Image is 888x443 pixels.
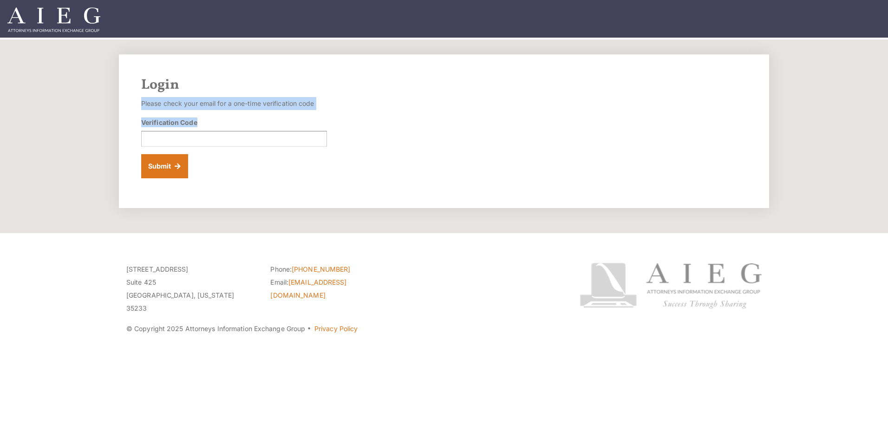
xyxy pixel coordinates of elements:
[141,154,188,178] button: Submit
[270,278,346,299] a: [EMAIL_ADDRESS][DOMAIN_NAME]
[141,117,197,127] label: Verification Code
[307,328,311,333] span: ·
[126,263,256,315] p: [STREET_ADDRESS] Suite 425 [GEOGRAPHIC_DATA], [US_STATE] 35233
[270,263,400,276] li: Phone:
[580,263,762,309] img: Attorneys Information Exchange Group logo
[292,265,350,273] a: [PHONE_NUMBER]
[141,97,327,110] p: Please check your email for a one-time verification code
[314,325,358,332] a: Privacy Policy
[126,322,545,335] p: © Copyright 2025 Attorneys Information Exchange Group
[270,276,400,302] li: Email:
[7,7,100,32] img: Attorneys Information Exchange Group
[141,77,747,93] h2: Login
